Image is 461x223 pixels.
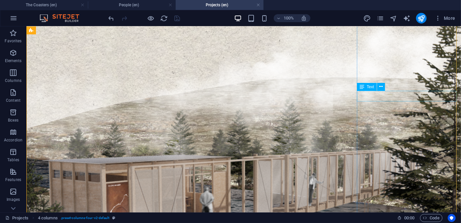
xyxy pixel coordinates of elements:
[6,98,20,103] p: Content
[367,85,374,89] span: Text
[376,14,384,22] button: pages
[38,14,88,22] img: Editor Logo
[363,14,371,22] button: design
[5,78,21,83] p: Columns
[160,15,168,22] i: Reload page
[4,137,22,143] p: Accordion
[5,38,21,44] p: Favorites
[60,214,110,222] span: . preset-columns-four-v2-default
[108,15,115,22] i: Undo: Change text (Ctrl+Z)
[5,177,21,182] p: Features
[390,14,398,22] button: navigator
[38,214,58,222] span: Click to select. Double-click to edit
[8,118,19,123] p: Boxes
[107,14,115,22] button: undo
[5,214,28,222] a: Click to cancel selection. Double-click to open Pages
[176,1,264,9] h4: Projects (en)
[5,58,22,63] p: Elements
[423,214,440,222] span: Code
[435,15,455,21] span: More
[7,197,20,202] p: Images
[397,214,415,222] h6: Session time
[274,14,297,22] button: 100%
[363,15,371,22] i: Design (Ctrl+Alt+Y)
[409,215,410,220] span: :
[160,14,168,22] button: reload
[112,216,115,220] i: This element is a customizable preset
[420,214,443,222] button: Code
[88,1,176,9] h4: People (en)
[416,13,427,23] button: publish
[403,14,411,22] button: text_generator
[7,157,19,163] p: Tables
[432,13,458,23] button: More
[448,214,456,222] button: Usercentrics
[284,14,294,22] h6: 100%
[403,15,410,22] i: AI Writer
[404,214,414,222] span: 00 00
[38,214,115,222] nav: breadcrumb
[390,15,397,22] i: Navigator
[376,15,384,22] i: Pages (Ctrl+Alt+S)
[301,15,307,21] i: On resize automatically adjust zoom level to fit chosen device.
